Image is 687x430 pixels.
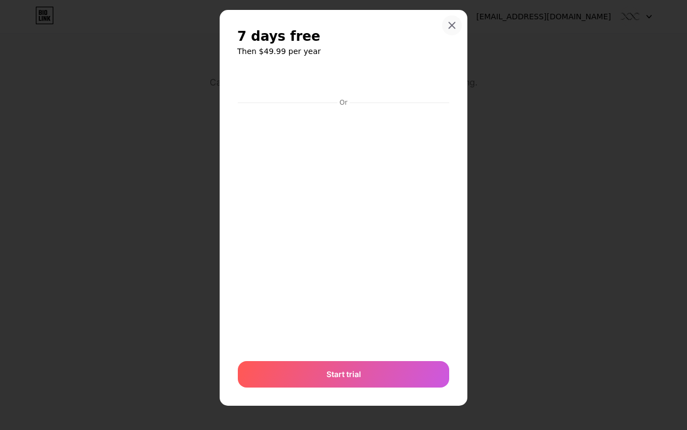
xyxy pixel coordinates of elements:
iframe: Secure payment button frame [238,68,449,95]
div: Or [337,98,350,107]
span: Start trial [326,368,361,380]
h6: Then $49.99 per year [237,46,450,57]
span: 7 days free [237,28,320,45]
iframe: Secure payment input frame [236,108,451,350]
